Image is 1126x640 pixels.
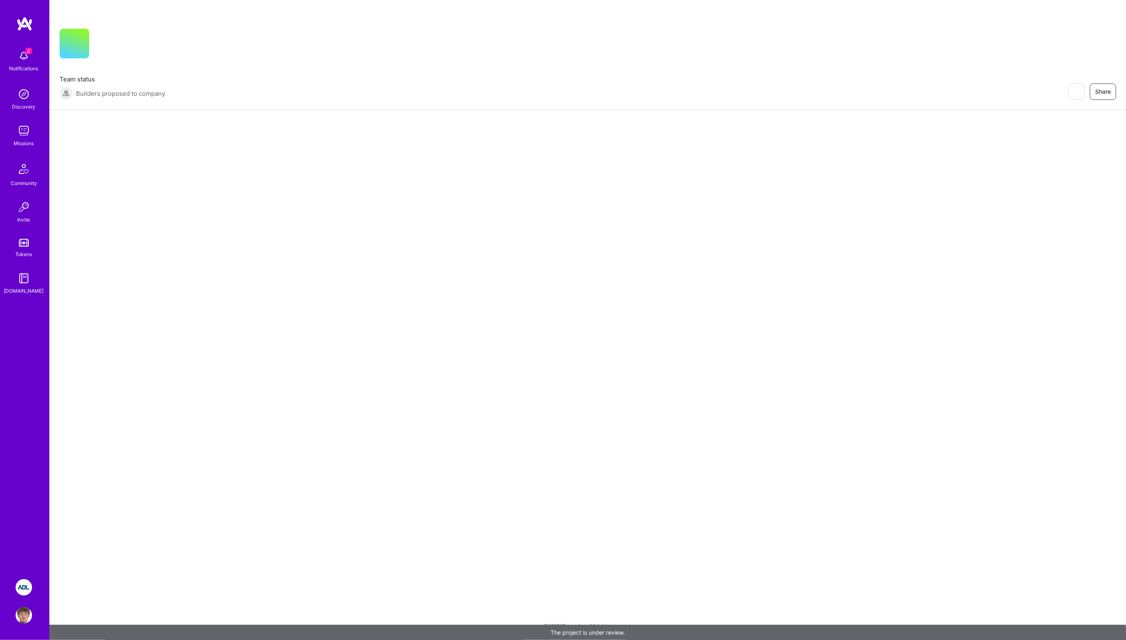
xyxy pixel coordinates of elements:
div: [DOMAIN_NAME] [4,286,44,295]
div: Missions [14,139,34,148]
img: Invite [16,199,32,215]
i: icon EyeClosed [1073,88,1080,95]
span: Share [1095,88,1111,96]
div: Discovery [12,102,36,111]
div: Notifications [9,64,39,73]
span: 2 [25,48,32,54]
span: Team status [60,75,165,83]
div: Tokens [16,250,32,259]
img: User Avatar [16,607,32,624]
div: Community [11,179,37,187]
img: ADL: Technology Modernization Sprint 1 [16,579,32,596]
img: tokens [19,239,29,247]
img: discovery [16,86,32,102]
i: icon CompanyGray [99,42,106,49]
img: bell [16,48,32,64]
img: guide book [16,270,32,286]
img: logo [16,16,33,31]
img: Community [14,159,34,179]
div: Invite [18,215,30,224]
span: Builders proposed to company [76,89,165,98]
img: teamwork [16,122,32,139]
img: Builders proposed to company [60,87,73,100]
div: The project is under review. [49,625,1126,640]
button: Share [1090,83,1116,100]
a: ADL: Technology Modernization Sprint 1 [14,579,34,596]
a: User Avatar [14,607,34,624]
